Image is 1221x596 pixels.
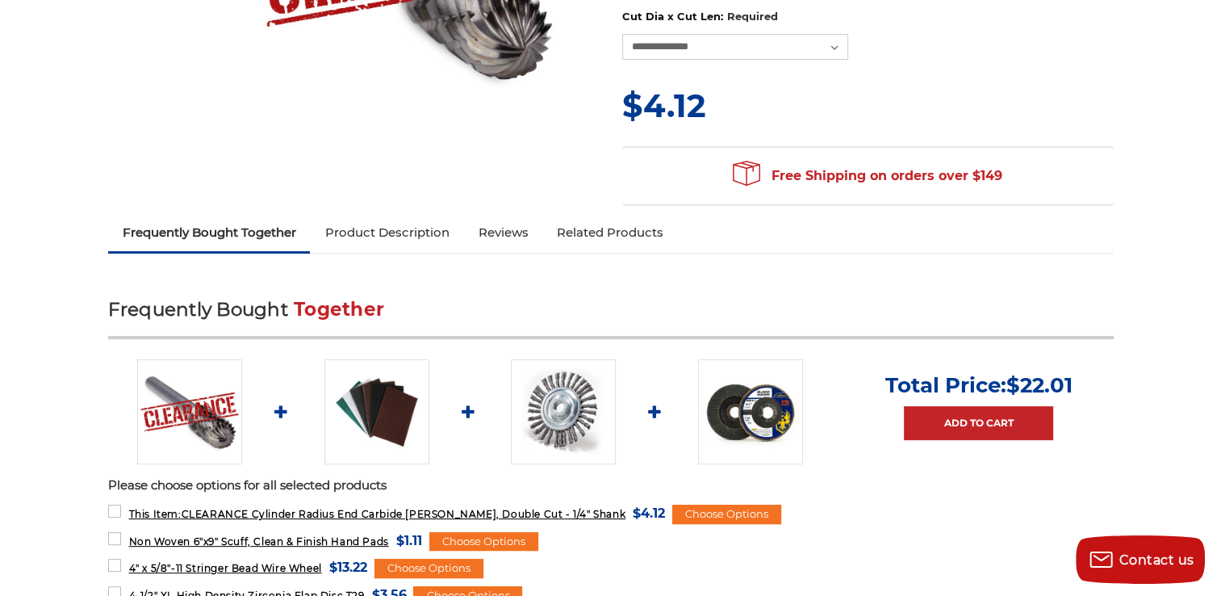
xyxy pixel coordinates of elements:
a: Product Description [310,215,463,250]
a: Reviews [463,215,542,250]
span: $4.12 [633,502,665,524]
p: Total Price: [885,372,1073,398]
button: Contact us [1076,535,1205,584]
p: Please choose options for all selected products [108,476,1114,495]
span: Contact us [1119,552,1194,568]
span: Together [294,298,384,321]
span: $22.01 [1006,372,1073,398]
span: $4.12 [622,86,706,125]
span: Free Shipping on orders over $149 [733,160,1002,192]
div: Choose Options [374,559,483,578]
span: 4" x 5/8"-11 Stringer Bead Wire Wheel [128,562,321,574]
span: Frequently Bought [108,298,288,321]
span: Non Woven 6"x9" Scuff, Clean & Finish Hand Pads [128,535,388,548]
span: CLEARANCE Cylinder Radius End Carbide [PERSON_NAME], Double Cut - 1/4" Shank [128,508,625,520]
a: Related Products [542,215,678,250]
div: Choose Options [429,532,538,552]
strong: This Item: [128,508,181,520]
span: $13.22 [329,556,367,578]
label: Cut Dia x Cut Len: [622,9,1114,25]
img: CLEARANCE Cylinder Radius End Carbide Burr, Double Cut - 1/4" Shank [137,359,242,464]
a: Add to Cart [904,406,1053,440]
span: $1.11 [396,530,422,552]
div: Choose Options [672,505,781,524]
small: Required [726,10,777,23]
a: Frequently Bought Together [108,215,311,250]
